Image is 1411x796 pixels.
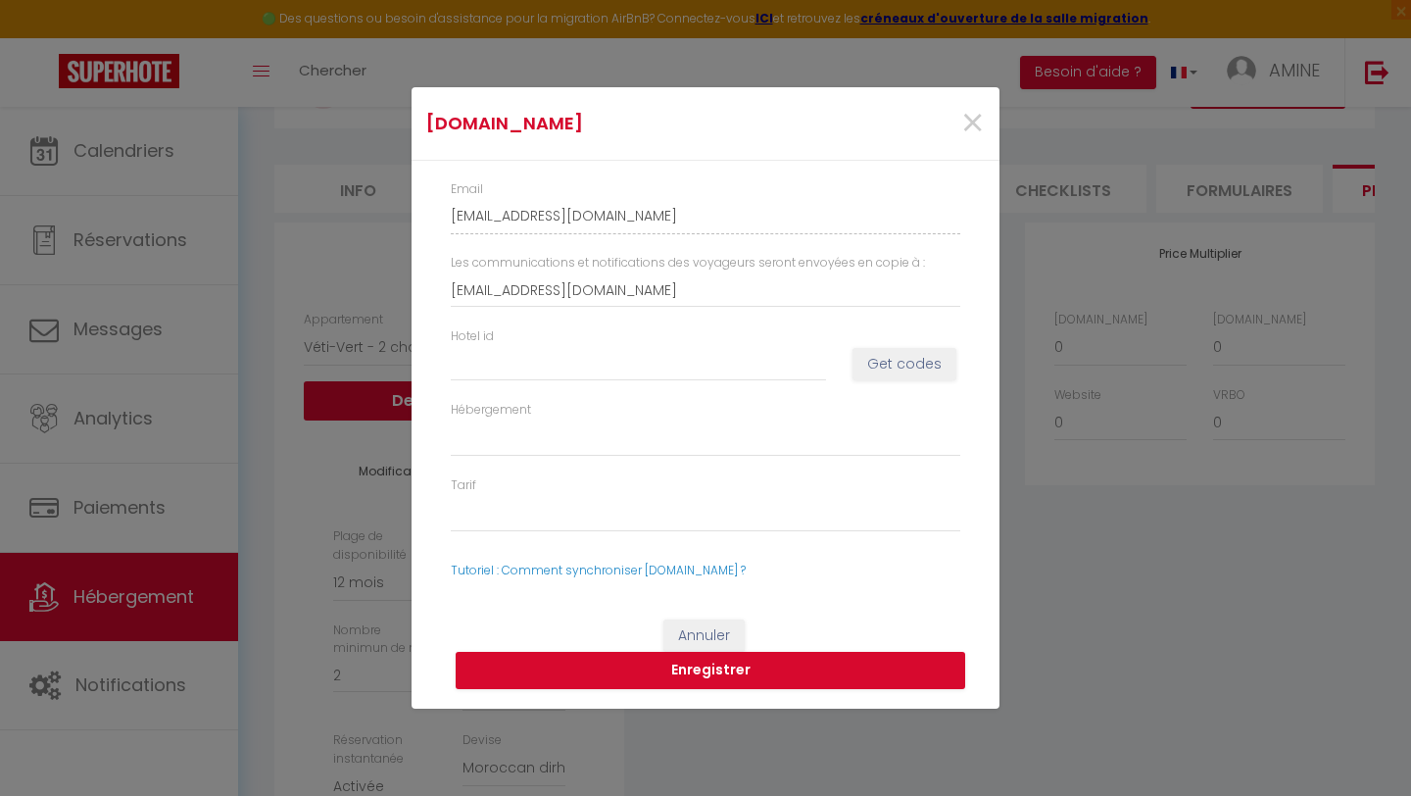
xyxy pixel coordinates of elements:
[852,348,956,381] button: Get codes
[451,254,925,273] label: Les communications et notifications des voyageurs seront envoyées en copie à :
[451,476,476,495] label: Tarif
[663,620,745,653] button: Annuler
[426,110,790,137] h4: [DOMAIN_NAME]
[960,94,985,153] span: ×
[16,8,74,67] button: Ouvrir le widget de chat LiveChat
[451,401,531,420] label: Hébergement
[451,180,483,199] label: Email
[456,652,965,689] button: Enregistrer
[451,562,746,578] a: Tutoriel : Comment synchroniser [DOMAIN_NAME] ?
[451,327,494,346] label: Hotel id
[960,103,985,145] button: Close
